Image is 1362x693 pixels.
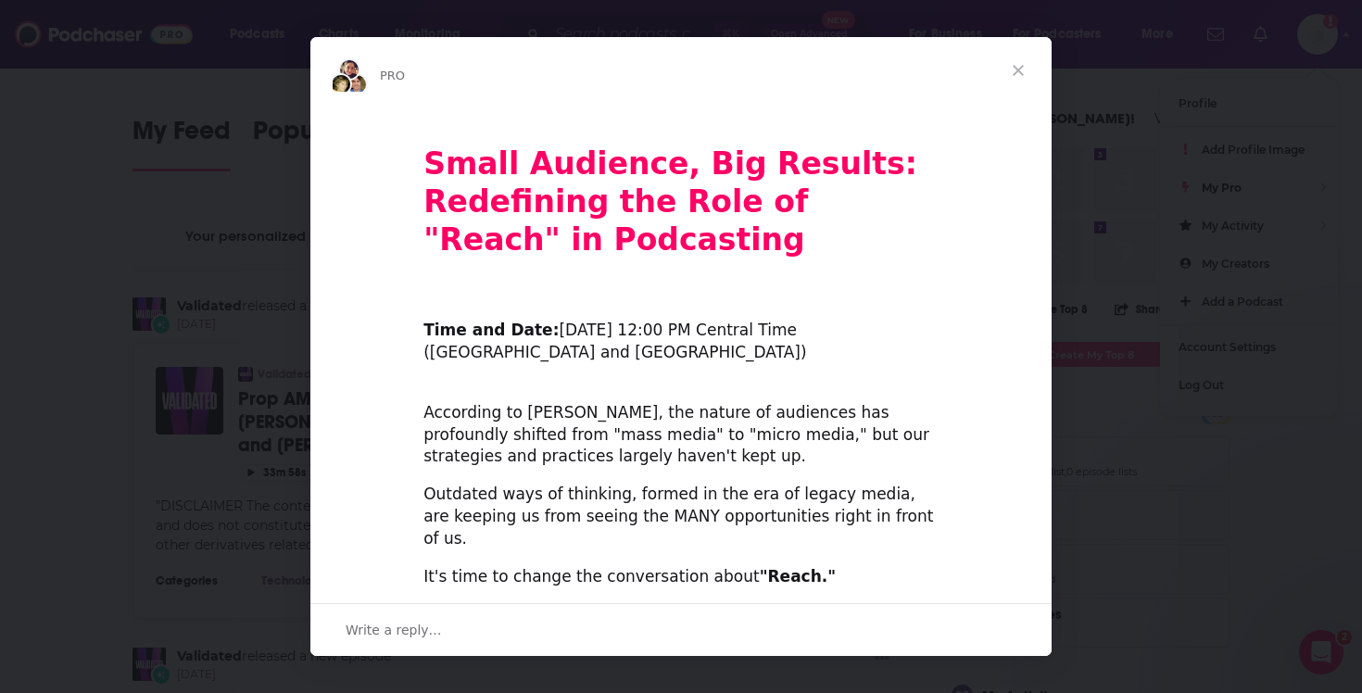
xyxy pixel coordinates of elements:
b: Small Audience, Big Results: Redefining the Role of "Reach" in Podcasting [423,145,917,258]
span: PRO [380,69,405,82]
div: Open conversation and reply [310,603,1052,656]
b: Time and Date: [423,321,559,339]
div: Outdated ways of thinking, formed in the era of legacy media, are keeping us from seeing the MANY... [423,484,939,549]
div: According to [PERSON_NAME], the nature of audiences has profoundly shifted from "mass media" to "... [423,380,939,468]
span: Write a reply… [346,618,442,642]
img: Barbara avatar [330,73,352,95]
div: It's time to change the conversation about [423,566,939,588]
div: ​ [DATE] 12:00 PM Central Time ([GEOGRAPHIC_DATA] and [GEOGRAPHIC_DATA]) [423,298,939,364]
b: "Reach." [760,567,836,586]
img: Sydney avatar [338,58,360,81]
span: Close [985,37,1052,104]
img: Dave avatar [346,73,368,95]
